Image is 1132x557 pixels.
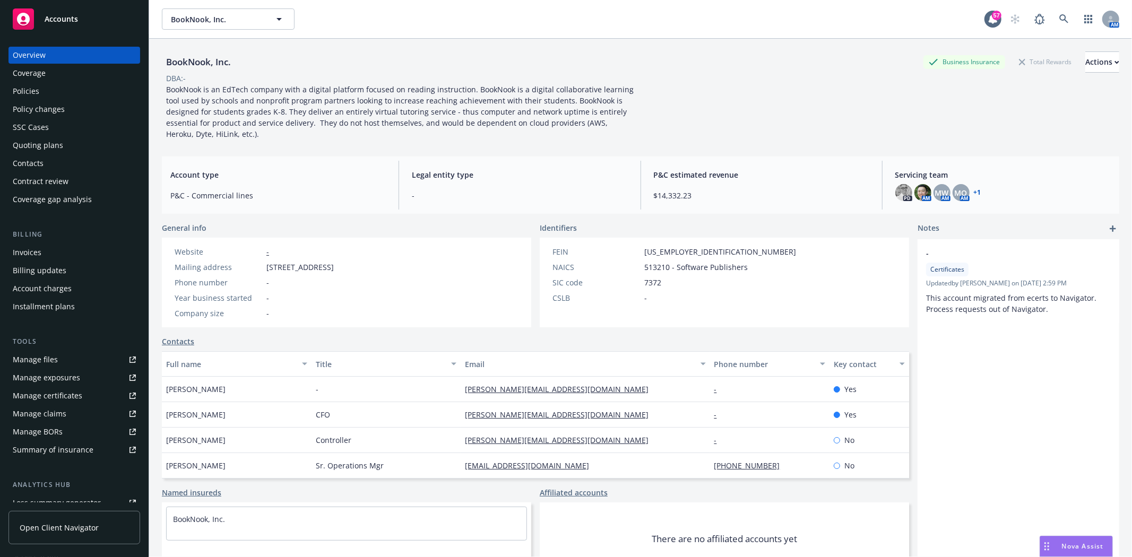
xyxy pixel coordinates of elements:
span: - [266,292,269,303]
a: [PERSON_NAME][EMAIL_ADDRESS][DOMAIN_NAME] [465,410,657,420]
div: Phone number [175,277,262,288]
span: - [266,277,269,288]
a: Switch app [1078,8,1099,30]
div: Contacts [13,155,44,172]
span: Certificates [930,265,964,274]
span: Updated by [PERSON_NAME] on [DATE] 2:59 PM [926,278,1111,288]
div: Contract review [13,173,68,190]
a: Contacts [162,336,194,347]
a: Summary of insurance [8,441,140,458]
div: Phone number [714,359,814,370]
span: [US_EMPLOYER_IDENTIFICATION_NUMBER] [644,246,796,257]
a: add [1107,222,1119,235]
button: Nova Assist [1040,536,1113,557]
span: P&C - Commercial lines [170,190,386,201]
div: Title [316,359,445,370]
button: Key contact [829,351,909,377]
div: Billing updates [13,262,66,279]
span: Manage exposures [8,369,140,386]
div: Tools [8,336,140,347]
div: Drag to move [1040,536,1053,556]
img: photo [895,184,912,201]
span: Open Client Navigator [20,522,99,533]
span: Legal entity type [412,169,627,180]
span: [STREET_ADDRESS] [266,262,334,273]
a: Coverage [8,65,140,82]
div: Business Insurance [923,55,1005,68]
div: Key contact [834,359,893,370]
div: Overview [13,47,46,64]
div: CSLB [552,292,640,303]
span: No [844,434,854,446]
span: No [844,460,854,471]
span: MQ [955,187,967,198]
span: [PERSON_NAME] [166,434,226,446]
a: - [714,435,725,445]
div: SIC code [552,277,640,288]
div: Company size [175,308,262,319]
a: Policy changes [8,101,140,118]
a: +1 [974,189,981,196]
div: NAICS [552,262,640,273]
span: - [266,308,269,319]
a: Start snowing [1005,8,1026,30]
button: Full name [162,351,312,377]
span: $14,332.23 [654,190,869,201]
a: Named insureds [162,487,221,498]
div: Policies [13,83,39,100]
div: Analytics hub [8,480,140,490]
a: [PERSON_NAME][EMAIL_ADDRESS][DOMAIN_NAME] [465,435,657,445]
span: General info [162,222,206,233]
span: - [926,248,1083,259]
a: - [714,384,725,394]
a: Policies [8,83,140,100]
a: Affiliated accounts [540,487,608,498]
span: 513210 - Software Publishers [644,262,748,273]
a: Report a Bug [1029,8,1050,30]
span: BookNook, Inc. [171,14,263,25]
a: [PHONE_NUMBER] [714,460,789,471]
div: Total Rewards [1014,55,1077,68]
span: There are no affiliated accounts yet [652,533,797,545]
div: Coverage [13,65,46,82]
div: Quoting plans [13,137,63,154]
a: Manage BORs [8,423,140,440]
button: Actions [1085,51,1119,73]
div: Full name [166,359,296,370]
span: Identifiers [540,222,577,233]
a: Account charges [8,280,140,297]
div: Actions [1085,52,1119,72]
div: -CertificatesUpdatedby [PERSON_NAME] on [DATE] 2:59 PMThis account migrated from ecerts to Naviga... [918,239,1119,323]
div: Website [175,246,262,257]
span: - [316,384,318,395]
a: Overview [8,47,140,64]
span: P&C estimated revenue [654,169,869,180]
span: [PERSON_NAME] [166,384,226,395]
div: Policy changes [13,101,65,118]
a: Manage certificates [8,387,140,404]
span: - [644,292,647,303]
span: BookNook is an EdTech company with a digital platform focused on reading instruction. BookNook is... [166,84,636,139]
span: MW [935,187,949,198]
a: Accounts [8,4,140,34]
div: 57 [992,9,1001,19]
div: Email [465,359,694,370]
span: Yes [844,384,857,395]
div: Mailing address [175,262,262,273]
span: 7372 [644,277,661,288]
a: - [714,410,725,420]
span: CFO [316,409,330,420]
a: BookNook, Inc. [173,514,225,524]
div: Coverage gap analysis [13,191,92,208]
div: BookNook, Inc. [162,55,235,69]
button: Title [312,351,461,377]
div: Manage exposures [13,369,80,386]
a: Manage claims [8,405,140,422]
a: Installment plans [8,298,140,315]
div: Year business started [175,292,262,303]
span: Notes [918,222,939,235]
a: Contacts [8,155,140,172]
div: Manage BORs [13,423,63,440]
span: Sr. Operations Mgr [316,460,384,471]
span: [PERSON_NAME] [166,460,226,471]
